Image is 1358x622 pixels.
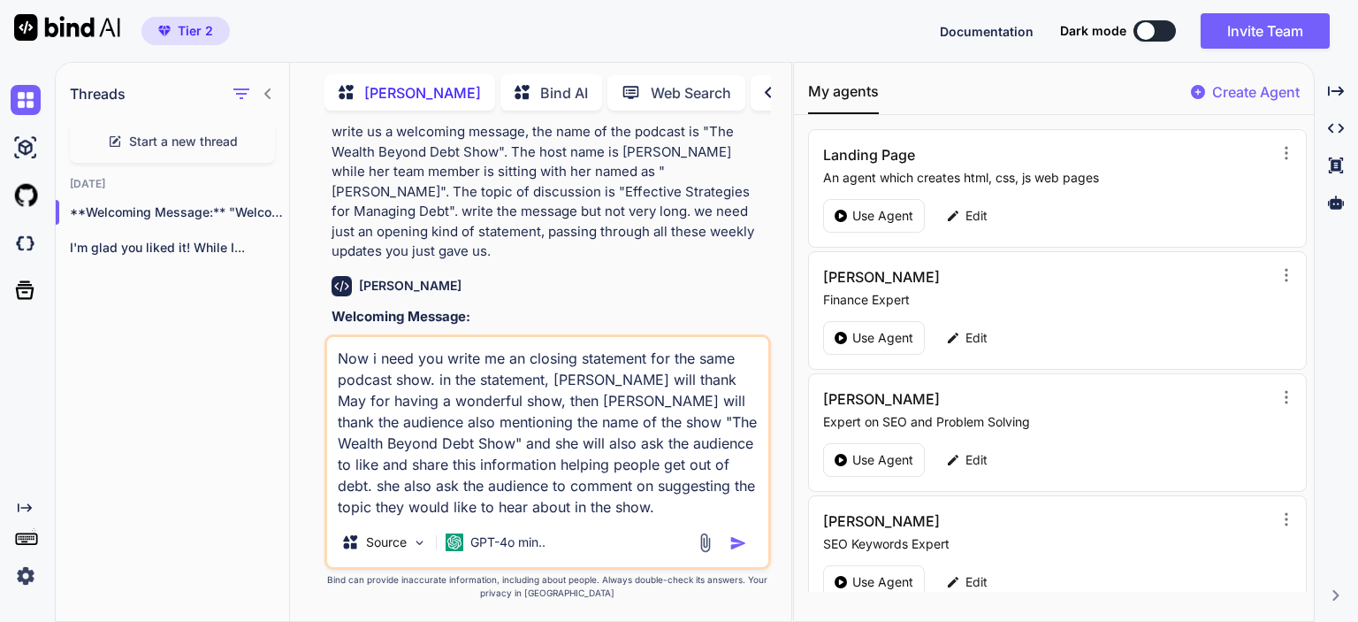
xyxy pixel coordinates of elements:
[823,511,1137,532] h3: [PERSON_NAME]
[470,534,545,551] p: GPT-4o min..
[651,82,731,104] p: Web Search
[1201,13,1330,49] button: Invite Team
[940,24,1034,39] span: Documentation
[332,82,767,262] p: we need welcoming message in start of our podcast show. just giving our viewers an update on the ...
[808,81,879,114] button: My agents
[324,573,771,600] p: Bind can provide inaccurate information, including about people. Always double-check its answers....
[11,133,41,163] img: ai-studio
[129,133,238,150] span: Start a new thread
[965,207,988,225] p: Edit
[11,85,41,115] img: chat
[1060,22,1126,40] span: Dark mode
[823,144,1137,165] h3: Landing Page
[695,533,715,553] img: attachment
[823,266,1137,288] h3: [PERSON_NAME]
[823,169,1271,187] p: An agent which creates html, css, js web pages
[540,82,588,104] p: Bind AI
[141,17,230,45] button: premiumTier 2
[940,22,1034,41] button: Documentation
[11,561,41,591] img: settings
[823,535,1271,553] p: SEO Keywords Expert
[178,22,213,40] span: Tier 2
[823,388,1137,410] h3: [PERSON_NAME]
[332,334,767,513] p: "Welcome to ! I'm your host, [PERSON_NAME], and joining me [DATE] is my co-host, [PERSON_NAME]. T...
[14,14,120,41] img: Bind AI
[965,573,988,591] p: Edit
[823,413,1271,431] p: Expert on SEO and Problem Solving
[158,26,171,36] img: premium
[446,534,463,551] img: GPT-4o mini
[852,573,913,591] p: Use Agent
[70,203,289,221] p: **Welcoming Message:** "Welcome to *The...
[11,228,41,258] img: darkCloudIdeIcon
[412,535,427,550] img: Pick Models
[965,451,988,469] p: Edit
[11,180,41,211] img: githubLight
[70,239,289,257] p: I'm glad you liked it! While I...
[823,291,1271,309] p: Finance Expert
[332,308,470,325] strong: Welcoming Message:
[729,534,747,552] img: icon
[852,451,913,469] p: Use Agent
[852,329,913,347] p: Use Agent
[1212,81,1300,103] p: Create Agent
[70,83,126,104] h1: Threads
[364,82,481,104] p: [PERSON_NAME]
[56,177,289,191] h2: [DATE]
[366,534,407,551] p: Source
[965,329,988,347] p: Edit
[852,207,913,225] p: Use Agent
[359,277,462,295] h6: [PERSON_NAME]
[327,337,768,518] textarea: Now i need you write me an closing statement for the same podcast show. in the statement, [PERSON...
